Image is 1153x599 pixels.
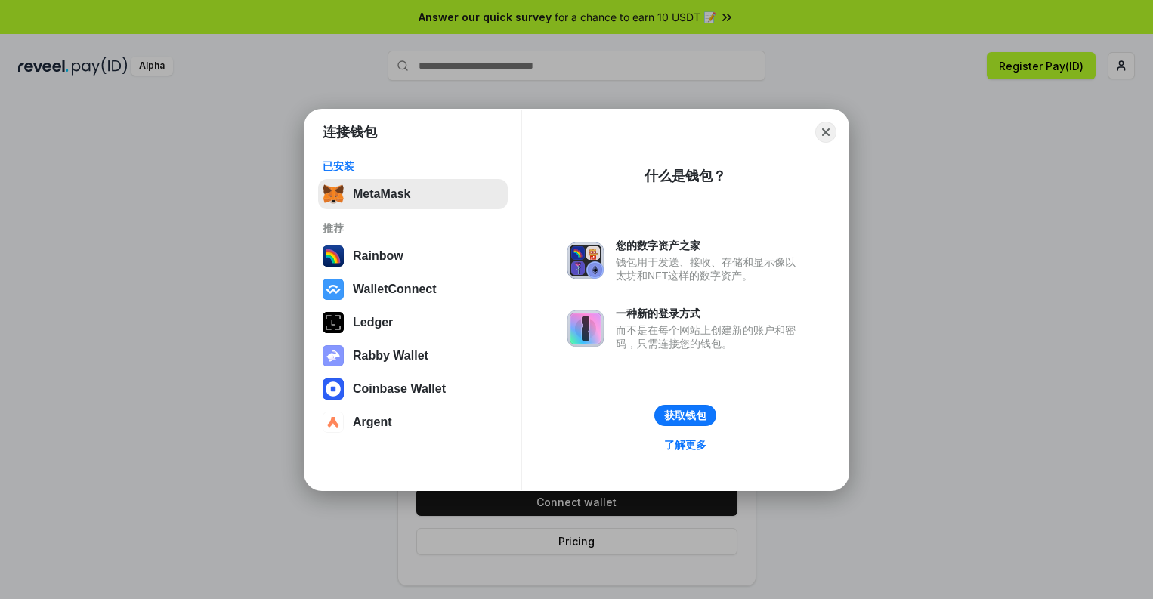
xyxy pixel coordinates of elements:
div: 已安装 [323,159,503,173]
div: Ledger [353,316,393,329]
button: Rainbow [318,241,508,271]
img: svg+xml,%3Csvg%20xmlns%3D%22http%3A%2F%2Fwww.w3.org%2F2000%2Fsvg%22%20width%3D%2228%22%20height%3... [323,312,344,333]
div: Coinbase Wallet [353,382,446,396]
div: 您的数字资产之家 [616,239,803,252]
h1: 连接钱包 [323,123,377,141]
a: 了解更多 [655,435,716,455]
img: svg+xml,%3Csvg%20width%3D%2228%22%20height%3D%2228%22%20viewBox%3D%220%200%2028%2028%22%20fill%3D... [323,279,344,300]
img: svg+xml,%3Csvg%20width%3D%2228%22%20height%3D%2228%22%20viewBox%3D%220%200%2028%2028%22%20fill%3D... [323,378,344,400]
button: WalletConnect [318,274,508,304]
div: 一种新的登录方式 [616,307,803,320]
img: svg+xml,%3Csvg%20xmlns%3D%22http%3A%2F%2Fwww.w3.org%2F2000%2Fsvg%22%20fill%3D%22none%22%20viewBox... [567,310,604,347]
button: Close [815,122,836,143]
img: svg+xml,%3Csvg%20xmlns%3D%22http%3A%2F%2Fwww.w3.org%2F2000%2Fsvg%22%20fill%3D%22none%22%20viewBox... [323,345,344,366]
img: svg+xml,%3Csvg%20xmlns%3D%22http%3A%2F%2Fwww.w3.org%2F2000%2Fsvg%22%20fill%3D%22none%22%20viewBox... [567,242,604,279]
div: 推荐 [323,221,503,235]
button: Coinbase Wallet [318,374,508,404]
button: Rabby Wallet [318,341,508,371]
img: svg+xml,%3Csvg%20width%3D%2228%22%20height%3D%2228%22%20viewBox%3D%220%200%2028%2028%22%20fill%3D... [323,412,344,433]
div: 而不是在每个网站上创建新的账户和密码，只需连接您的钱包。 [616,323,803,350]
div: Argent [353,415,392,429]
div: 钱包用于发送、接收、存储和显示像以太坊和NFT这样的数字资产。 [616,255,803,283]
button: Ledger [318,307,508,338]
img: svg+xml,%3Csvg%20width%3D%22120%22%20height%3D%22120%22%20viewBox%3D%220%200%20120%20120%22%20fil... [323,245,344,267]
div: Rainbow [353,249,403,263]
img: svg+xml,%3Csvg%20fill%3D%22none%22%20height%3D%2233%22%20viewBox%3D%220%200%2035%2033%22%20width%... [323,184,344,205]
div: WalletConnect [353,283,437,296]
div: 获取钱包 [664,409,706,422]
button: Argent [318,407,508,437]
div: 了解更多 [664,438,706,452]
button: MetaMask [318,179,508,209]
div: 什么是钱包？ [645,167,726,185]
div: Rabby Wallet [353,349,428,363]
div: MetaMask [353,187,410,201]
button: 获取钱包 [654,405,716,426]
